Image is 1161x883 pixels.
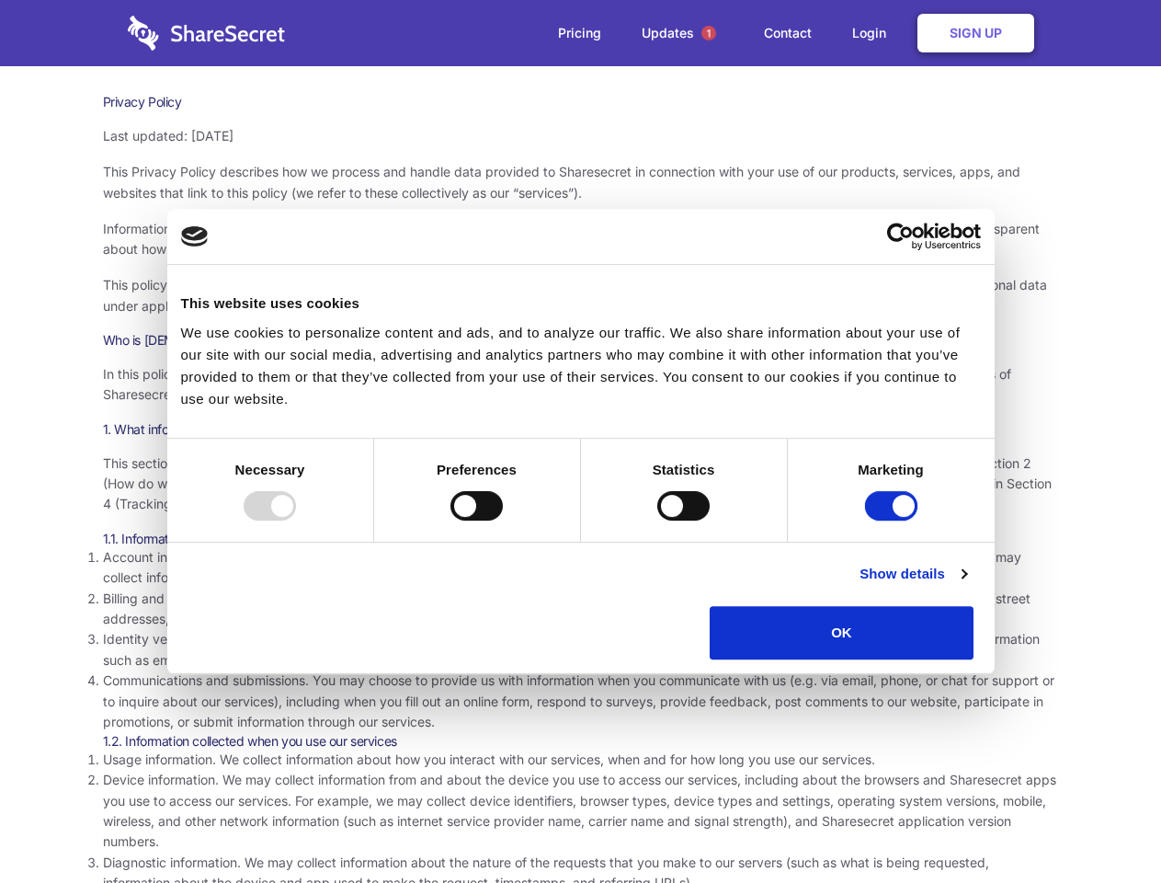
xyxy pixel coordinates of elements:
span: Billing and payment information. In order to purchase a service, you may need to provide us with ... [103,591,1030,626]
div: We use cookies to personalize content and ads, and to analyze our traffic. We also share informat... [181,322,981,410]
span: This Privacy Policy describes how we process and handle data provided to Sharesecret in connectio... [103,164,1020,200]
span: In this policy, “Sharesecret,” “we,” “us,” and “our” refer to Sharesecret Inc., a U.S. company. S... [103,366,1011,402]
span: Who is [DEMOGRAPHIC_DATA]? [103,332,287,348]
strong: Marketing [858,462,924,477]
a: Pricing [540,5,620,62]
a: Sign Up [917,14,1034,52]
div: This website uses cookies [181,292,981,315]
span: 1. What information do we collect about you? [103,421,357,437]
a: Contact [746,5,830,62]
span: This section describes the various types of information we collect from and about you. To underst... [103,455,1052,512]
span: 1 [701,26,716,40]
span: Communications and submissions. You may choose to provide us with information when you communicat... [103,672,1054,729]
strong: Necessary [235,462,305,477]
span: Device information. We may collect information from and about the device you use to access our se... [103,772,1056,849]
a: Usercentrics Cookiebot - opens in a new window [820,223,981,250]
a: Login [834,5,914,62]
span: Information security and privacy are at the heart of what Sharesecret values and promotes as a co... [103,221,1040,257]
span: Usage information. We collect information about how you interact with our services, when and for ... [103,751,875,767]
button: OK [710,606,973,659]
strong: Preferences [437,462,517,477]
span: Account information. Our services generally require you to create an account before you can acces... [103,549,1021,585]
iframe: Drift Widget Chat Controller [1069,791,1139,861]
a: Show details [859,563,966,585]
strong: Statistics [653,462,715,477]
img: logo-wordmark-white-trans-d4663122ce5f474addd5e946df7df03e33cb6a1c49d2221995e7729f52c070b2.svg [128,16,285,51]
span: 1.2. Information collected when you use our services [103,733,397,749]
h1: Privacy Policy [103,94,1059,110]
img: logo [181,226,209,247]
span: 1.1. Information you provide to us [103,531,288,546]
span: This policy uses the term “personal data” to refer to information that is related to an identifie... [103,277,1047,313]
span: Identity verification information. Some services require you to verify your identity as part of c... [103,631,1040,667]
p: Last updated: [DATE] [103,126,1059,146]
